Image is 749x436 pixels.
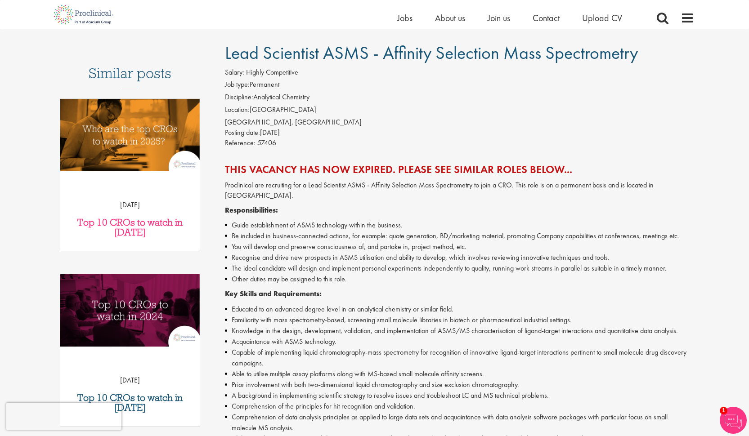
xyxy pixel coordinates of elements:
p: Proclinical are recruiting for a Lead Scientist ASMS - Affinity Selection Mass Spectrometry to jo... [225,180,694,201]
img: Top 10 CROs to watch in 2024 [60,274,200,347]
strong: Responsibilities: [225,205,278,215]
li: Able to utilise multiple assay platforms along with MS-based small molecule affinity screens. [225,369,694,379]
span: Highly Competitive [246,67,298,77]
img: Chatbot [720,407,747,434]
label: Job type: [225,80,250,90]
a: Join us [488,12,510,24]
h3: Similar posts [89,66,171,87]
label: Discipline: [225,92,253,102]
li: Capable of implementing liquid chromatography-mass spectrometry for recognition of innovative lig... [225,347,694,369]
span: Posting date: [225,128,260,137]
li: Other duties may be assigned to this role. [225,274,694,285]
iframe: reCAPTCHA [6,403,121,430]
a: Top 10 CROs to watch in [DATE] [65,393,196,413]
p: [DATE] [60,200,200,210]
a: Link to a post [60,274,200,354]
a: About us [435,12,465,24]
li: Knowledge in the design, development, validation, and implementation of ASMS/MS characterisation ... [225,325,694,336]
li: Comprehension of data analysis principles as applied to large data sets and acquaintance with dat... [225,412,694,433]
li: Guide establishment of ASMS technology within the business. [225,220,694,231]
a: Jobs [397,12,413,24]
div: [DATE] [225,128,694,138]
li: Recognise and drive new prospects in ASMS utilisation and ability to develop, which involves revi... [225,252,694,263]
span: 57406 [257,138,276,147]
li: A background in implementing scientific strategy to resolve issues and troubleshoot LC and MS tec... [225,390,694,401]
strong: Key Skills and Requirements: [225,289,322,298]
label: Reference: [225,138,256,148]
li: Analytical Chemistry [225,92,694,105]
li: You will develop and preserve consciousness of, and partake in, project method, etc. [225,241,694,252]
span: Lead Scientist ASMS - Affinity Selection Mass Spectrometry [225,41,638,64]
img: Top 10 CROs 2025 | Proclinical [60,99,200,171]
a: Upload CV [582,12,622,24]
label: Salary: [225,67,244,78]
label: Location: [225,105,250,115]
li: The ideal candidate will design and implement personal experiments independently to quality, runn... [225,263,694,274]
p: [DATE] [60,375,200,386]
li: Familiarity with mass spectrometry-based, screening small molecule libraries in biotech or pharma... [225,315,694,325]
a: Contact [533,12,560,24]
a: Top 10 CROs to watch in [DATE] [65,218,196,237]
li: [GEOGRAPHIC_DATA] [225,105,694,117]
a: Link to a post [60,99,200,178]
li: Educated to an advanced degree level in an analytical chemistry or similar field. [225,304,694,315]
li: Permanent [225,80,694,92]
h2: This vacancy has now expired. Please see similar roles below... [225,164,694,175]
li: Acquaintance with ASMS technology. [225,336,694,347]
li: Prior involvement with both two-dimensional liquid chromatography and size exclusion chromatography. [225,379,694,390]
span: 1 [720,407,727,414]
li: Be included in business-connected actions, for example: quote generation, BD/marketing material, ... [225,231,694,241]
li: Comprehension of the principles for hit recognition and validation. [225,401,694,412]
div: [GEOGRAPHIC_DATA], [GEOGRAPHIC_DATA] [225,117,694,128]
